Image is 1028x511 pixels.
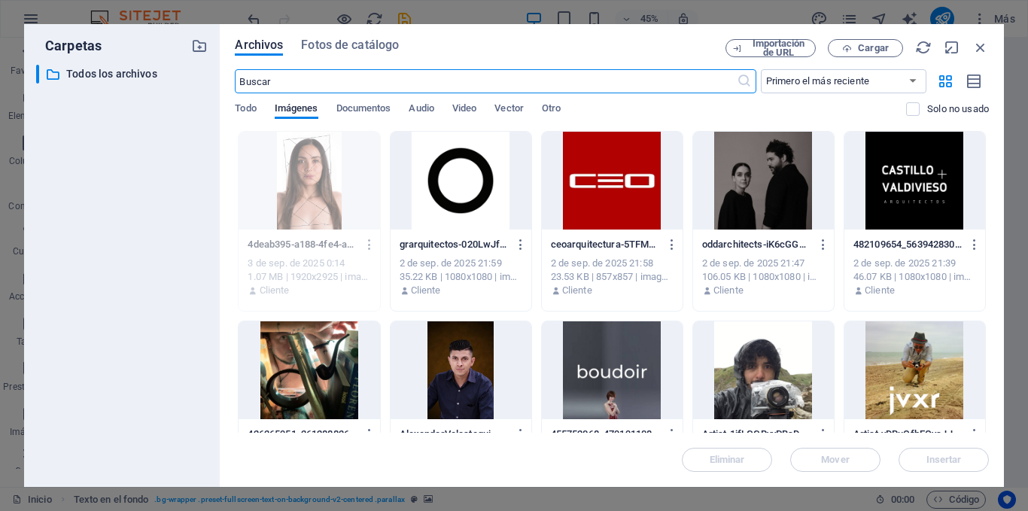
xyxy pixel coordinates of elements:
div: 3 de sep. de 2025 0:14 [248,257,370,270]
div: 2 de sep. de 2025 21:39 [853,257,976,270]
button: Cargar [828,39,903,57]
p: oddarchitects-iK6cGGMtd5L1gTDxv-4r9w.jpg [702,238,811,251]
p: 482109654_563942830138015_2957102202504995529_n-kAQSbTywskRvjByPfD7bRg.jpg [853,238,963,251]
div: 2 de sep. de 2025 21:58 [551,257,674,270]
div: 2 de sep. de 2025 21:59 [400,257,522,270]
span: Audio [409,99,433,120]
span: Fotos de catálogo [301,36,399,54]
span: Imágenes [275,99,318,120]
p: AlexanderVelastegui-mg98GbUl8OnozswiFhBFgg.jpg [400,427,509,441]
span: Video [452,99,476,120]
p: Cliente [411,284,441,297]
p: Artist-1jfLGGRvyPBsDEIp-Giuiw.jpg [702,427,811,441]
p: Carpetas [36,36,102,56]
span: Todo [235,99,256,120]
i: Volver a cargar [915,39,932,56]
div: Este archivo ya ha sido seleccionado o no es soportado por este elemento [239,132,379,230]
span: Importación de URL [748,39,809,57]
div: 46.07 KB | 1080x1080 | image/jpeg [853,270,976,284]
div: 106.05 KB | 1080x1080 | image/jpeg [702,270,825,284]
span: Cargar [858,44,889,53]
div: 1.07 MB | 1920x2925 | image/jpeg [248,270,370,284]
p: grarquitectos-020LwJfNa_XnRUO8jmM0zQ.jpg [400,238,509,251]
button: Importación de URL [725,39,816,57]
i: Cerrar [972,39,989,56]
p: 455752068_479191108255489_8925459751308477531_n-BJKEh-YoRwX3GOUNufSY3Q.jpg [551,427,660,441]
div: 35.22 KB | 1080x1080 | image/jpeg [400,270,522,284]
p: 426365951_361288836765973_2132796675164865762_n-z6sAL3nMZkEEbV9_jO_Upw.jpg [248,427,357,441]
div: 2 de sep. de 2025 21:47 [702,257,825,270]
p: Cliente [865,284,895,297]
input: Buscar [235,69,736,93]
span: Archivos [235,36,283,54]
p: Todos los archivos [66,65,181,83]
p: Solo muestra los archivos que no están usándose en el sitio web. Los archivos añadidos durante es... [927,102,989,116]
i: Crear carpeta [191,38,208,54]
p: 4deab395-a188-4fe4-a4fc-be7ece2d72c7_rw_1920-bi3I9wv9U3iBv-7jaTO4qw.jpg [248,238,357,251]
p: Cliente [713,284,744,297]
i: Minimizar [944,39,960,56]
div: 23.53 KB | 857x857 | image/jpeg [551,270,674,284]
span: Vector [494,99,524,120]
p: Cliente [562,284,592,297]
span: Documentos [336,99,391,120]
p: Cliente [260,284,290,297]
span: Otro [542,99,561,120]
p: Artist-vDRuQfbEOvsJJwj1YiCs2g.png [853,427,963,441]
div: ​ [36,65,39,84]
p: ceoarquitectura-5TFMYwIw-ypNi1TsXqJtxg.jpg [551,238,660,251]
